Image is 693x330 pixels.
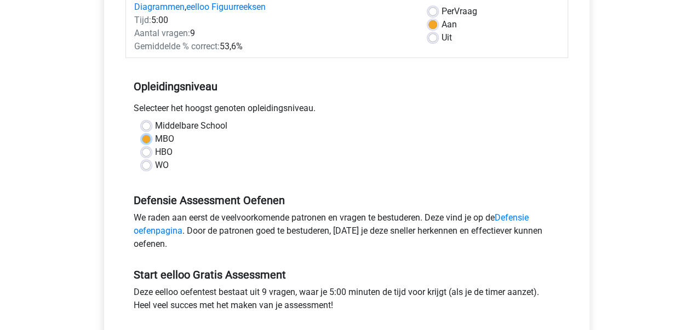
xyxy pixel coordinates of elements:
[134,15,151,25] span: Tijd:
[134,268,560,281] h5: Start eelloo Gratis Assessment
[155,146,173,159] label: HBO
[155,159,169,172] label: WO
[155,119,227,132] label: Middelbare School
[126,14,420,27] div: 5:00
[442,6,454,16] span: Per
[125,286,568,316] div: Deze eelloo oefentest bestaat uit 9 vragen, waar je 5:00 minuten de tijd voor krijgt (als je de t...
[134,28,190,38] span: Aantal vragen:
[155,132,174,146] label: MBO
[126,27,420,40] div: 9
[134,194,560,207] h5: Defensie Assessment Oefenen
[134,76,560,97] h5: Opleidingsniveau
[125,211,568,255] div: We raden aan eerst de veelvoorkomende patronen en vragen te bestuderen. Deze vind je op de . Door...
[134,41,220,51] span: Gemiddelde % correct:
[442,18,457,31] label: Aan
[442,5,477,18] label: Vraag
[126,40,420,53] div: 53,6%
[186,2,266,12] a: eelloo Figuurreeksen
[442,31,452,44] label: Uit
[125,102,568,119] div: Selecteer het hoogst genoten opleidingsniveau.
